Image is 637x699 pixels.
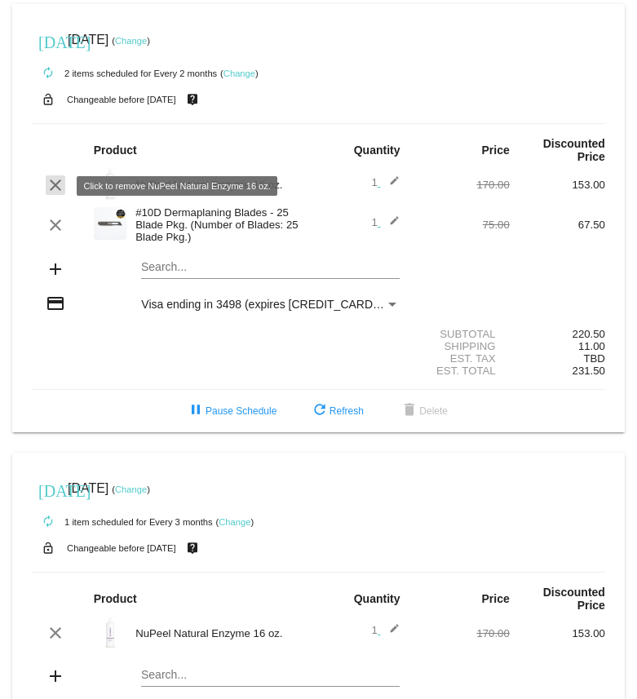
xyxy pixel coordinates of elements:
button: Refresh [297,396,377,426]
div: Est. Tax [414,352,510,365]
span: 11.00 [578,340,605,352]
div: 75.00 [414,219,510,231]
mat-icon: edit [380,215,400,235]
div: 153.00 [510,179,605,191]
img: 16-oz-Nupeel.jpg [94,616,126,648]
mat-icon: refresh [310,401,330,421]
mat-icon: [DATE] [38,480,58,499]
mat-icon: live_help [183,538,202,559]
small: ( ) [220,69,259,78]
mat-select: Payment Method [141,298,400,311]
a: Change [219,517,250,527]
small: Changeable before [DATE] [67,95,176,104]
small: ( ) [112,484,150,494]
span: Delete [400,405,448,417]
strong: Price [482,592,510,605]
mat-icon: autorenew [38,64,58,83]
mat-icon: clear [46,175,65,195]
a: Change [223,69,255,78]
div: 170.00 [414,179,510,191]
button: Delete [387,396,461,426]
strong: Price [482,144,510,157]
span: 1 [371,624,400,636]
div: 153.00 [510,627,605,639]
small: Changeable before [DATE] [67,543,176,553]
span: 231.50 [573,365,605,377]
div: 220.50 [510,328,605,340]
input: Search... [141,669,400,682]
mat-icon: credit_card [46,294,65,313]
mat-icon: clear [46,623,65,643]
img: 16-oz-Nupeel.jpg [94,167,126,200]
small: ( ) [216,517,254,527]
img: Cart-Images-32.png [94,207,126,240]
mat-icon: lock_open [38,89,58,110]
mat-icon: edit [380,175,400,195]
small: ( ) [112,36,150,46]
mat-icon: edit [380,623,400,643]
a: Change [115,36,147,46]
div: Est. Total [414,365,510,377]
mat-icon: autorenew [38,512,58,532]
strong: Discounted Price [543,586,605,612]
strong: Product [94,144,137,157]
mat-icon: [DATE] [38,31,58,51]
span: Pause Schedule [186,405,276,417]
mat-icon: pause [186,401,206,421]
mat-icon: delete [400,401,419,421]
div: 67.50 [510,219,605,231]
div: NuPeel Natural Enzyme 16 oz. [127,179,318,191]
span: 1 [371,176,400,188]
button: Pause Schedule [173,396,290,426]
mat-icon: clear [46,215,65,235]
div: 170.00 [414,627,510,639]
small: 1 item scheduled for Every 3 months [32,517,213,527]
div: NuPeel Natural Enzyme 16 oz. [127,627,318,639]
a: Change [115,484,147,494]
div: Shipping [414,340,510,352]
div: #10D Dermaplaning Blades - 25 Blade Pkg. (Number of Blades: 25 Blade Pkg.) [127,206,318,243]
span: Visa ending in 3498 (expires [CREDIT_CARD_DATA]) [141,298,414,311]
input: Search... [141,261,400,274]
strong: Quantity [354,144,400,157]
mat-icon: live_help [183,89,202,110]
strong: Quantity [354,592,400,605]
mat-icon: lock_open [38,538,58,559]
mat-icon: add [46,259,65,279]
mat-icon: add [46,666,65,686]
div: Subtotal [414,328,510,340]
span: TBD [584,352,605,365]
strong: Product [94,592,137,605]
span: 1 [371,216,400,228]
small: 2 items scheduled for Every 2 months [32,69,217,78]
span: Refresh [310,405,364,417]
strong: Discounted Price [543,137,605,163]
